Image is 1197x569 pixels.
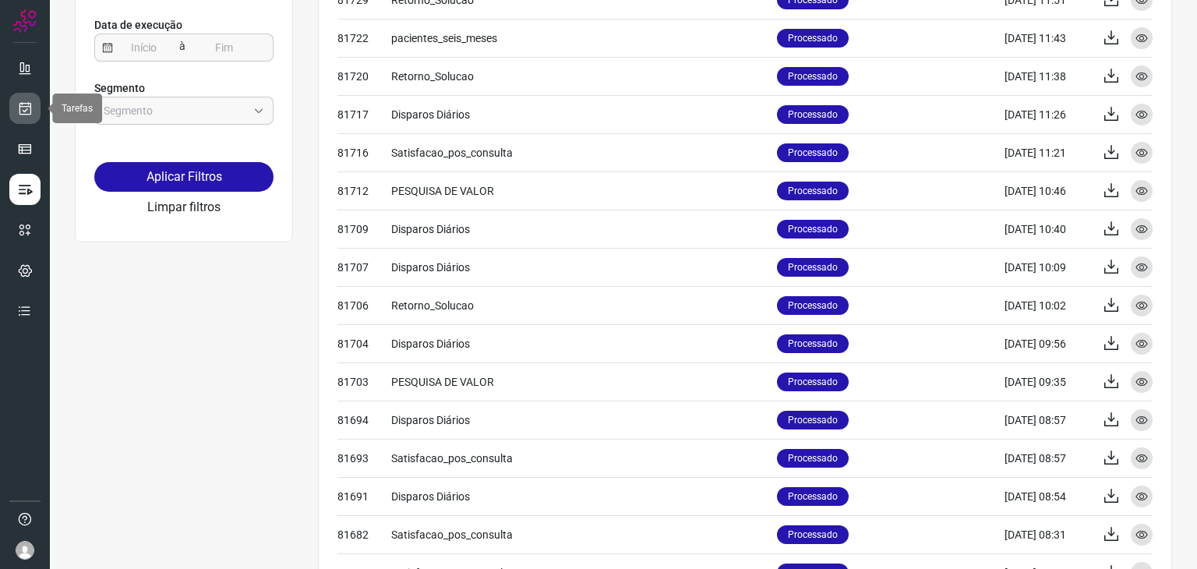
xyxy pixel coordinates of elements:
img: Logo [13,9,37,33]
p: Processado [777,296,849,315]
p: Processado [777,373,849,391]
p: Processado [777,67,849,86]
td: Disparos Diários [391,477,777,515]
td: pacientes_seis_meses [391,19,777,57]
td: Disparos Diários [391,248,777,286]
td: [DATE] 09:35 [1005,362,1090,401]
td: 81717 [337,95,391,133]
td: [DATE] 08:57 [1005,439,1090,477]
td: 81720 [337,57,391,95]
td: [DATE] 08:54 [1005,477,1090,515]
p: Processado [777,334,849,353]
td: Disparos Diários [391,401,777,439]
td: 81691 [337,477,391,515]
td: 81707 [337,248,391,286]
td: Satisfacao_pos_consulta [391,515,777,553]
img: avatar-user-boy.jpg [16,541,34,560]
p: Processado [777,258,849,277]
td: [DATE] 10:40 [1005,210,1090,248]
td: 81709 [337,210,391,248]
input: Início [113,34,175,61]
td: 81722 [337,19,391,57]
p: Data de execução [94,17,274,34]
td: [DATE] 08:31 [1005,515,1090,553]
td: [DATE] 11:21 [1005,133,1090,171]
p: Processado [777,143,849,162]
td: Disparos Diários [391,324,777,362]
td: [DATE] 10:09 [1005,248,1090,286]
td: PESQUISA DE VALOR [391,171,777,210]
p: Processado [777,487,849,506]
td: 81716 [337,133,391,171]
button: Limpar filtros [147,198,221,217]
p: Processado [777,411,849,429]
td: 81703 [337,362,391,401]
td: [DATE] 08:57 [1005,401,1090,439]
td: [DATE] 09:56 [1005,324,1090,362]
td: [DATE] 10:46 [1005,171,1090,210]
td: [DATE] 11:26 [1005,95,1090,133]
td: Satisfacao_pos_consulta [391,133,777,171]
p: Processado [777,449,849,468]
td: 81693 [337,439,391,477]
span: Tarefas [62,103,93,114]
input: Segmento [104,97,247,124]
td: [DATE] 11:43 [1005,19,1090,57]
p: Segmento [94,80,274,97]
span: à [175,33,189,61]
p: Processado [777,182,849,200]
td: PESQUISA DE VALOR [391,362,777,401]
td: 81682 [337,515,391,553]
td: 81704 [337,324,391,362]
td: [DATE] 11:38 [1005,57,1090,95]
td: [DATE] 10:02 [1005,286,1090,324]
p: Processado [777,29,849,48]
td: Disparos Diários [391,95,777,133]
td: Retorno_Solucao [391,286,777,324]
td: 81706 [337,286,391,324]
td: Satisfacao_pos_consulta [391,439,777,477]
p: Processado [777,105,849,124]
input: Fim [193,34,256,61]
td: 81694 [337,401,391,439]
td: Retorno_Solucao [391,57,777,95]
td: 81712 [337,171,391,210]
p: Processado [777,525,849,544]
button: Aplicar Filtros [94,162,274,192]
td: Disparos Diários [391,210,777,248]
p: Processado [777,220,849,239]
